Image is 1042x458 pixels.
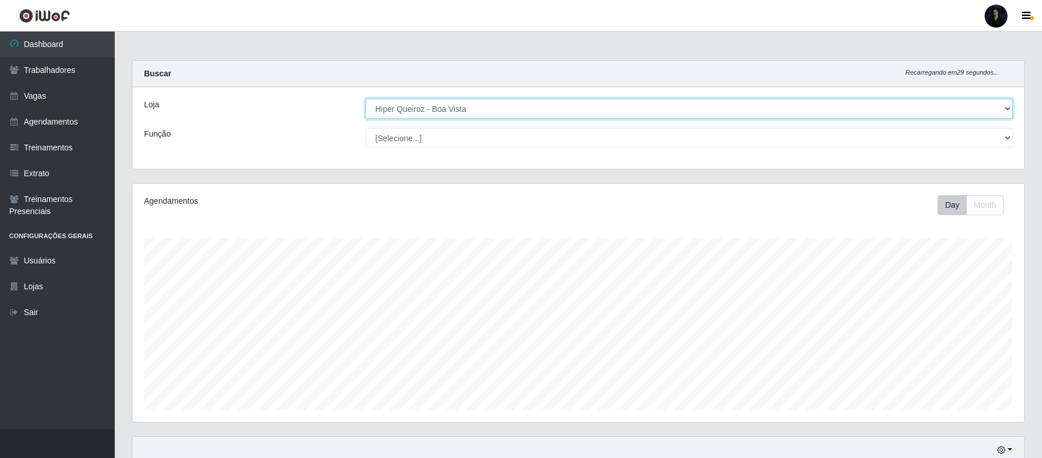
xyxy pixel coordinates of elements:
[938,195,1004,215] div: First group
[938,195,1013,215] div: Toolbar with button groups
[905,69,999,76] i: Recarregando em 29 segundos...
[144,69,171,78] strong: Buscar
[144,195,496,207] div: Agendamentos
[938,195,967,215] button: Day
[19,9,70,23] img: CoreUI Logo
[144,128,171,140] label: Função
[144,99,159,111] label: Loja
[966,195,1004,215] button: Month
